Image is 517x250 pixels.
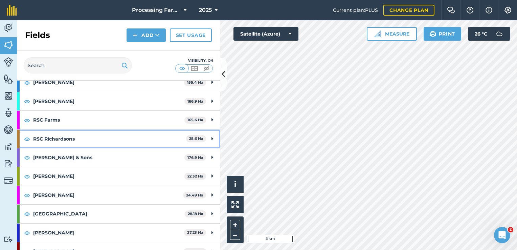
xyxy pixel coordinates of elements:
[24,116,30,124] img: svg+xml;base64,PHN2ZyB4bWxucz0iaHR0cDovL3d3dy53My5vcmcvMjAwMC9zdmciIHdpZHRoPSIxOCIgaGVpZ2h0PSIyNC...
[189,136,203,141] strong: 25.6 Ha
[33,205,185,223] strong: [GEOGRAPHIC_DATA]
[186,193,203,197] strong: 24.49 Ha
[132,6,181,14] span: Processing Farms
[231,201,239,208] img: Four arrows, one pointing top left, one top right, one bottom right and the last bottom left
[33,224,184,242] strong: [PERSON_NAME]
[199,6,212,14] span: 2025
[170,28,212,42] a: Set usage
[178,65,186,72] img: svg+xml;base64,PHN2ZyB4bWxucz0iaHR0cDovL3d3dy53My5vcmcvMjAwMC9zdmciIHdpZHRoPSI1MCIgaGVpZ2h0PSI0MC...
[374,30,381,37] img: Ruler icon
[17,186,220,204] div: [PERSON_NAME]24.49 Ha
[24,191,30,199] img: svg+xml;base64,PHN2ZyB4bWxucz0iaHR0cDovL3d3dy53My5vcmcvMjAwMC9zdmciIHdpZHRoPSIxOCIgaGVpZ2h0PSIyNC...
[17,92,220,110] div: [PERSON_NAME]166.9 Ha
[333,6,378,14] span: Current plan : PLUS
[468,27,510,41] button: 26 °C
[24,97,30,105] img: svg+xml;base64,PHN2ZyB4bWxucz0iaHR0cDovL3d3dy53My5vcmcvMjAwMC9zdmciIHdpZHRoPSIxOCIgaGVpZ2h0PSIyNC...
[17,224,220,242] div: [PERSON_NAME]37.23 Ha
[227,176,244,193] button: i
[234,180,236,188] span: i
[475,27,487,41] span: 26 ° C
[202,65,211,72] img: svg+xml;base64,PHN2ZyB4bWxucz0iaHR0cDovL3d3dy53My5vcmcvMjAwMC9zdmciIHdpZHRoPSI1MCIgaGVpZ2h0PSI0MC...
[24,172,30,181] img: svg+xml;base64,PHN2ZyB4bWxucz0iaHR0cDovL3d3dy53My5vcmcvMjAwMC9zdmciIHdpZHRoPSIxOCIgaGVpZ2h0PSIyNC...
[24,135,30,143] img: svg+xml;base64,PHN2ZyB4bWxucz0iaHR0cDovL3d3dy53My5vcmcvMjAwMC9zdmciIHdpZHRoPSIxOCIgaGVpZ2h0PSIyNC...
[494,227,510,243] iframe: Intercom live chat
[424,27,462,41] button: Print
[25,30,50,41] h2: Fields
[4,40,13,50] img: svg+xml;base64,PHN2ZyB4bWxucz0iaHR0cDovL3d3dy53My5vcmcvMjAwMC9zdmciIHdpZHRoPSI1NiIgaGVpZ2h0PSI2MC...
[367,27,417,41] button: Measure
[33,186,183,204] strong: [PERSON_NAME]
[133,31,137,39] img: svg+xml;base64,PHN2ZyB4bWxucz0iaHR0cDovL3d3dy53My5vcmcvMjAwMC9zdmciIHdpZHRoPSIxNCIgaGVpZ2h0PSIyNC...
[33,130,186,148] strong: RSC Richardsons
[4,57,13,67] img: svg+xml;base64,PD94bWwgdmVyc2lvbj0iMS4wIiBlbmNvZGluZz0idXRmLTgiPz4KPCEtLSBHZW5lcmF0b3I6IEFkb2JlIE...
[17,73,220,91] div: [PERSON_NAME]155.4 Ha
[24,210,30,218] img: svg+xml;base64,PHN2ZyB4bWxucz0iaHR0cDovL3d3dy53My5vcmcvMjAwMC9zdmciIHdpZHRoPSIxOCIgaGVpZ2h0PSIyNC...
[187,118,203,122] strong: 165.6 Ha
[190,65,199,72] img: svg+xml;base64,PHN2ZyB4bWxucz0iaHR0cDovL3d3dy53My5vcmcvMjAwMC9zdmciIHdpZHRoPSI1MCIgaGVpZ2h0PSI0MC...
[187,174,203,179] strong: 22.32 Ha
[17,167,220,185] div: [PERSON_NAME]22.32 Ha
[233,27,298,41] button: Satellite (Azure)
[188,211,203,216] strong: 28.18 Ha
[4,176,13,185] img: svg+xml;base64,PD94bWwgdmVyc2lvbj0iMS4wIiBlbmNvZGluZz0idXRmLTgiPz4KPCEtLSBHZW5lcmF0b3I6IEFkb2JlIE...
[24,153,30,162] img: svg+xml;base64,PHN2ZyB4bWxucz0iaHR0cDovL3d3dy53My5vcmcvMjAwMC9zdmciIHdpZHRoPSIxOCIgaGVpZ2h0PSIyNC...
[17,148,220,167] div: [PERSON_NAME] & Sons176.9 Ha
[508,227,513,232] span: 2
[383,5,434,16] a: Change plan
[33,92,184,110] strong: [PERSON_NAME]
[447,7,455,14] img: Two speech bubbles overlapping with the left bubble in the forefront
[430,30,436,38] img: svg+xml;base64,PHN2ZyB4bWxucz0iaHR0cDovL3d3dy53My5vcmcvMjAwMC9zdmciIHdpZHRoPSIxOSIgaGVpZ2h0PSIyNC...
[504,7,512,14] img: A cog icon
[33,167,184,185] strong: [PERSON_NAME]
[4,74,13,84] img: svg+xml;base64,PHN2ZyB4bWxucz0iaHR0cDovL3d3dy53My5vcmcvMjAwMC9zdmciIHdpZHRoPSI1NiIgaGVpZ2h0PSI2MC...
[230,220,240,230] button: +
[4,142,13,152] img: svg+xml;base64,PD94bWwgdmVyc2lvbj0iMS4wIiBlbmNvZGluZz0idXRmLTgiPz4KPCEtLSBHZW5lcmF0b3I6IEFkb2JlIE...
[175,58,213,63] div: Visibility: On
[466,7,474,14] img: A question mark icon
[4,108,13,118] img: svg+xml;base64,PD94bWwgdmVyc2lvbj0iMS4wIiBlbmNvZGluZz0idXRmLTgiPz4KPCEtLSBHZW5lcmF0b3I6IEFkb2JlIE...
[4,159,13,169] img: svg+xml;base64,PD94bWwgdmVyc2lvbj0iMS4wIiBlbmNvZGluZz0idXRmLTgiPz4KPCEtLSBHZW5lcmF0b3I6IEFkb2JlIE...
[4,23,13,33] img: svg+xml;base64,PD94bWwgdmVyc2lvbj0iMS4wIiBlbmNvZGluZz0idXRmLTgiPz4KPCEtLSBHZW5lcmF0b3I6IEFkb2JlIE...
[493,27,506,41] img: svg+xml;base64,PD94bWwgdmVyc2lvbj0iMS4wIiBlbmNvZGluZz0idXRmLTgiPz4KPCEtLSBHZW5lcmF0b3I6IEFkb2JlIE...
[121,61,128,69] img: svg+xml;base64,PHN2ZyB4bWxucz0iaHR0cDovL3d3dy53My5vcmcvMjAwMC9zdmciIHdpZHRoPSIxOSIgaGVpZ2h0PSIyNC...
[33,148,184,167] strong: [PERSON_NAME] & Sons
[33,73,184,91] strong: [PERSON_NAME]
[187,99,203,104] strong: 166.9 Ha
[187,80,203,85] strong: 155.4 Ha
[33,111,184,129] strong: RSC Farms
[24,229,30,237] img: svg+xml;base64,PHN2ZyB4bWxucz0iaHR0cDovL3d3dy53My5vcmcvMjAwMC9zdmciIHdpZHRoPSIxOCIgaGVpZ2h0PSIyNC...
[4,236,13,243] img: svg+xml;base64,PD94bWwgdmVyc2lvbj0iMS4wIiBlbmNvZGluZz0idXRmLTgiPz4KPCEtLSBHZW5lcmF0b3I6IEFkb2JlIE...
[17,130,220,148] div: RSC Richardsons25.6 Ha
[4,125,13,135] img: svg+xml;base64,PD94bWwgdmVyc2lvbj0iMS4wIiBlbmNvZGluZz0idXRmLTgiPz4KPCEtLSBHZW5lcmF0b3I6IEFkb2JlIE...
[7,5,17,16] img: fieldmargin Logo
[17,205,220,223] div: [GEOGRAPHIC_DATA]28.18 Ha
[24,57,132,74] input: Search
[230,230,240,240] button: –
[187,230,203,235] strong: 37.23 Ha
[24,79,30,87] img: svg+xml;base64,PHN2ZyB4bWxucz0iaHR0cDovL3d3dy53My5vcmcvMjAwMC9zdmciIHdpZHRoPSIxOCIgaGVpZ2h0PSIyNC...
[4,91,13,101] img: svg+xml;base64,PHN2ZyB4bWxucz0iaHR0cDovL3d3dy53My5vcmcvMjAwMC9zdmciIHdpZHRoPSI1NiIgaGVpZ2h0PSI2MC...
[17,111,220,129] div: RSC Farms165.6 Ha
[486,6,492,14] img: svg+xml;base64,PHN2ZyB4bWxucz0iaHR0cDovL3d3dy53My5vcmcvMjAwMC9zdmciIHdpZHRoPSIxNyIgaGVpZ2h0PSIxNy...
[127,28,166,42] button: Add
[187,155,203,160] strong: 176.9 Ha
